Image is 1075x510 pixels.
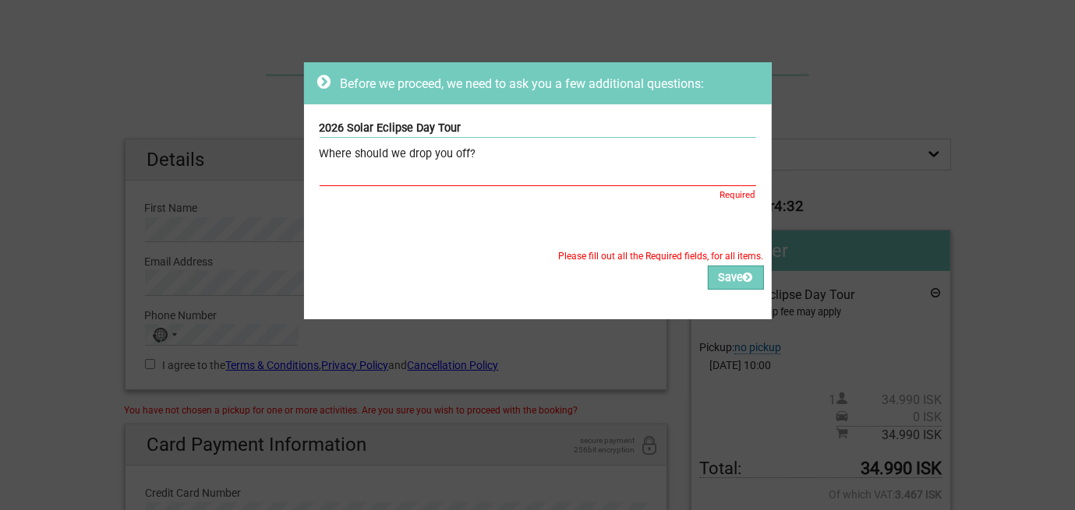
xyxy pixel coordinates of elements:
[312,248,764,265] label: Please fill out all the Required fields, for all items.
[341,76,705,91] span: Before we proceed, we need to ask you a few additional questions:
[320,186,756,203] div: Required
[320,120,756,138] div: 2026 Solar Eclipse Day Tour
[708,266,764,290] button: Save
[179,24,198,43] button: Open LiveChat chat widget
[320,146,756,163] div: Where should we drop you off?
[22,27,176,40] p: We're away right now. Please check back later!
